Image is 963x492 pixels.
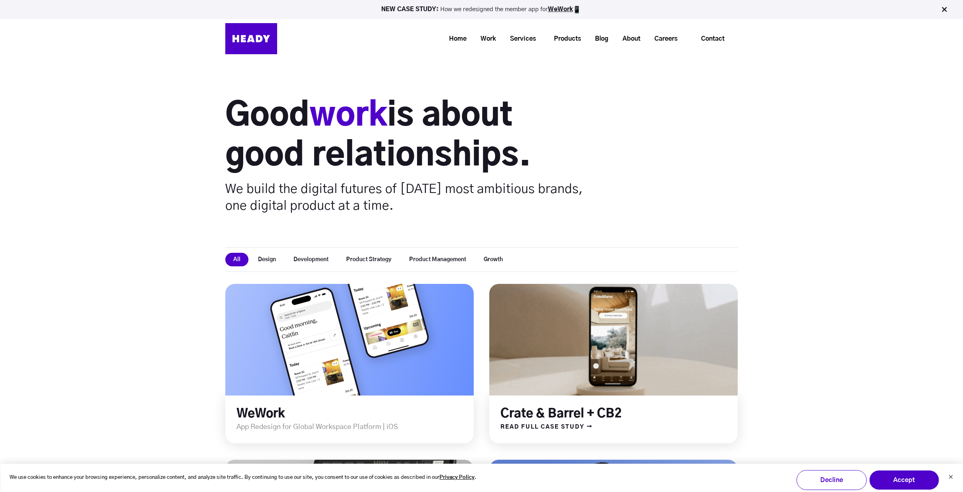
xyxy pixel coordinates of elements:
[439,473,475,482] a: Privacy Policy
[544,31,585,46] a: Products
[940,6,948,14] img: Close Bar
[225,284,474,443] div: long term stock exchange (ltse)
[225,181,584,214] p: We build the digital futures of [DATE] most ambitious brands, one digital product at a time.
[585,31,612,46] a: Blog
[286,253,337,266] button: Development
[688,30,737,48] a: Contact
[796,470,867,490] button: Decline
[401,253,474,266] button: Product Management
[471,31,500,46] a: Work
[225,23,277,54] img: Heady_Logo_Web-01 (1)
[250,253,284,266] button: Design
[644,31,681,46] a: Careers
[948,474,953,482] button: Dismiss cookie banner
[489,284,738,443] div: long term stock exchange (ltse)
[548,6,573,12] a: WeWork
[476,253,511,266] button: Growth
[236,408,285,420] a: WeWork
[573,6,581,14] img: app emoji
[381,6,440,12] strong: NEW CASE STUDY:
[500,408,622,420] a: Crate & Barrel + CB2
[309,100,387,132] span: work
[439,31,471,46] a: Home
[4,6,959,14] p: How we redesigned the member app for
[285,29,738,48] div: Navigation Menu
[225,96,584,176] h1: Good is about good relationships.
[500,31,540,46] a: Services
[489,422,593,432] a: READ FULL CASE STUDY →
[10,473,477,482] p: We use cookies to enhance your browsing experience, personalize content, and analyze site traffic...
[338,253,400,266] button: Product Strategy
[869,470,939,490] button: Accept
[225,253,248,266] button: All
[612,31,644,46] a: About
[236,422,474,432] p: App Redesign for Global Workspace Platform | iOS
